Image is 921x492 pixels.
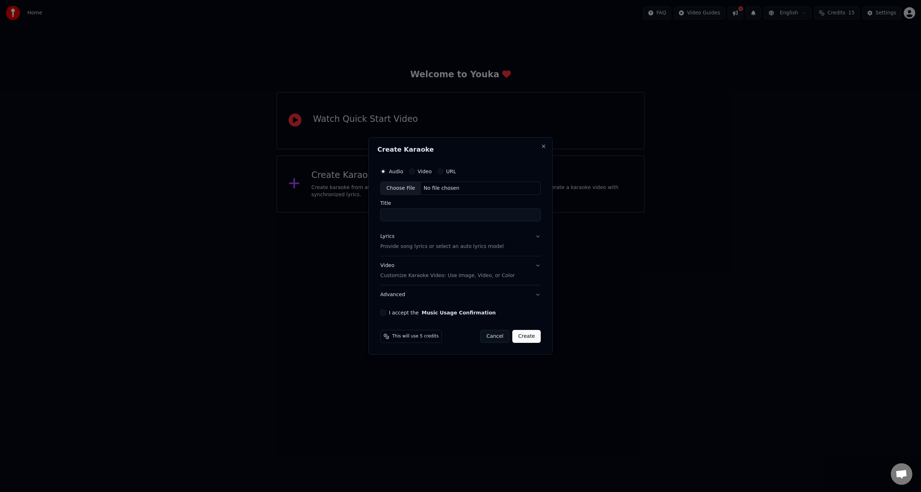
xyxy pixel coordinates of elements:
[380,262,515,280] div: Video
[446,169,456,174] label: URL
[389,169,403,174] label: Audio
[392,334,439,339] span: This will use 5 credits
[380,201,541,206] label: Title
[381,182,421,195] div: Choose File
[421,185,462,192] div: No file chosen
[377,146,544,153] h2: Create Karaoke
[380,227,541,256] button: LyricsProvide song lyrics or select an auto lyrics model
[422,310,496,315] button: I accept the
[380,257,541,285] button: VideoCustomize Karaoke Video: Use Image, Video, or Color
[389,310,496,315] label: I accept the
[512,330,541,343] button: Create
[380,272,515,279] p: Customize Karaoke Video: Use Image, Video, or Color
[380,233,394,240] div: Lyrics
[418,169,432,174] label: Video
[380,285,541,304] button: Advanced
[380,243,504,250] p: Provide song lyrics or select an auto lyrics model
[480,330,509,343] button: Cancel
